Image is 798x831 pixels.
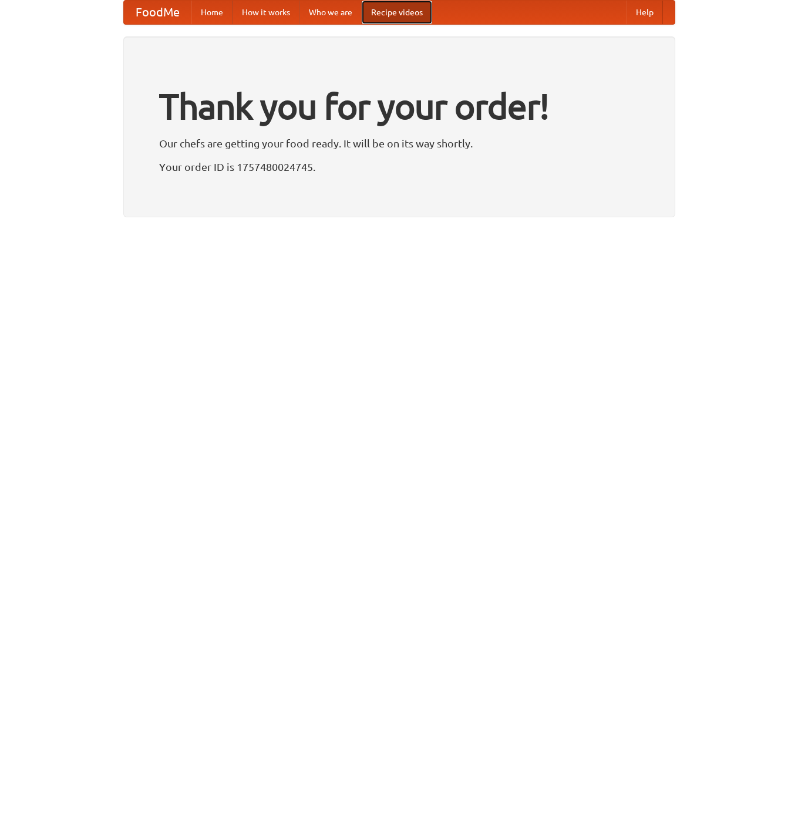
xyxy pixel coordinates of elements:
[191,1,233,24] a: Home
[362,1,432,24] a: Recipe videos
[124,1,191,24] a: FoodMe
[299,1,362,24] a: Who we are
[159,78,639,134] h1: Thank you for your order!
[159,158,639,176] p: Your order ID is 1757480024745.
[233,1,299,24] a: How it works
[627,1,663,24] a: Help
[159,134,639,152] p: Our chefs are getting your food ready. It will be on its way shortly.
